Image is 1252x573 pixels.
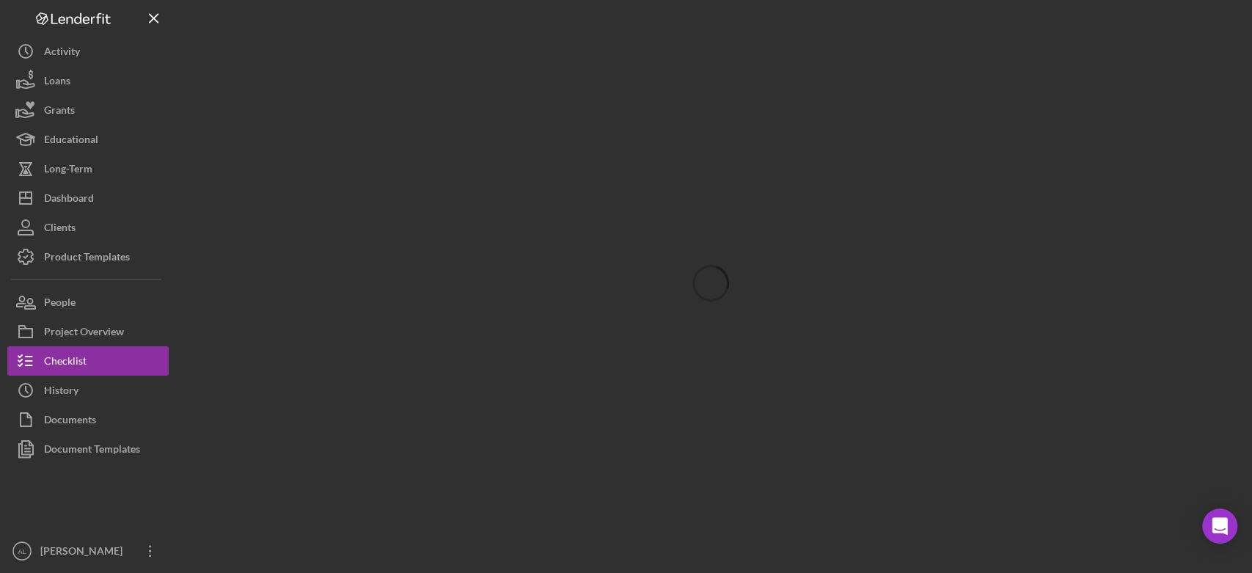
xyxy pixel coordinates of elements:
[44,154,92,187] div: Long-Term
[7,288,169,317] button: People
[44,183,94,216] div: Dashboard
[7,405,169,434] button: Documents
[37,536,132,569] div: [PERSON_NAME]
[44,317,124,350] div: Project Overview
[44,242,130,275] div: Product Templates
[7,95,169,125] button: Grants
[7,66,169,95] button: Loans
[7,434,169,464] button: Document Templates
[44,66,70,99] div: Loans
[7,346,169,376] button: Checklist
[44,213,76,246] div: Clients
[44,95,75,128] div: Grants
[44,37,80,70] div: Activity
[7,376,169,405] button: History
[7,37,169,66] button: Activity
[7,213,169,242] button: Clients
[1202,508,1237,544] div: Open Intercom Messenger
[44,288,76,321] div: People
[7,242,169,271] button: Product Templates
[44,125,98,158] div: Educational
[7,183,169,213] button: Dashboard
[44,376,78,409] div: History
[18,547,26,555] text: AL
[7,154,169,183] button: Long-Term
[44,405,96,438] div: Documents
[44,346,87,379] div: Checklist
[7,536,169,566] button: AL[PERSON_NAME]
[7,125,169,154] button: Educational
[7,317,169,346] button: Project Overview
[44,434,140,467] div: Document Templates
